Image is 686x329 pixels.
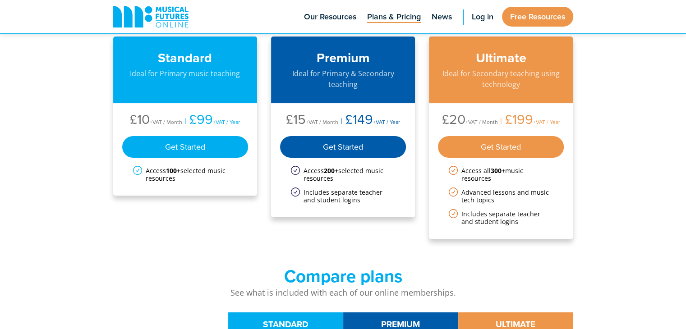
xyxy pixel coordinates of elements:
[182,112,240,129] li: £99
[213,118,240,126] span: +VAT / Year
[502,7,573,27] a: Free Resources
[338,112,400,129] li: £149
[438,136,564,158] div: Get Started
[130,112,182,129] li: £10
[113,266,573,287] h2: Compare plans
[166,166,180,175] strong: 100+
[533,118,560,126] span: +VAT / Year
[280,68,406,90] p: Ideal for Primary & Secondary teaching
[291,188,396,204] li: Includes separate teacher and student logins
[286,112,338,129] li: £15
[465,118,498,126] span: +VAT / Month
[438,68,564,90] p: Ideal for Secondary teaching using technology
[324,166,338,175] strong: 200+
[122,136,249,158] div: Get Started
[373,118,400,126] span: +VAT / Year
[367,11,421,23] span: Plans & Pricing
[432,11,452,23] span: News
[113,287,573,299] p: See what is included with each of our online memberships.
[291,167,396,182] li: Access selected music resources
[150,118,182,126] span: +VAT / Month
[280,50,406,66] h3: Premium
[442,112,498,129] li: £20
[449,210,553,225] li: Includes separate teacher and student logins
[449,188,553,204] li: Advanced lessons and music tech topics
[122,50,249,66] h3: Standard
[122,68,249,79] p: Ideal for Primary music teaching
[449,167,553,182] li: Access all music resources
[472,11,493,23] span: Log in
[498,112,560,129] li: £199
[133,167,238,182] li: Access selected music resources
[438,50,564,66] h3: Ultimate
[491,166,505,175] strong: 300+
[304,11,356,23] span: Our Resources
[306,118,338,126] span: +VAT / Month
[280,136,406,158] div: Get Started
